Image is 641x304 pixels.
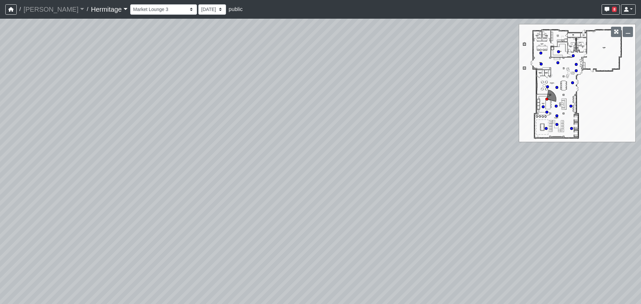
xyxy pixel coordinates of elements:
[602,4,620,15] button: 8
[229,6,243,12] span: public
[5,291,44,304] iframe: Ybug feedback widget
[84,3,91,16] span: /
[23,3,84,16] a: [PERSON_NAME]
[91,3,127,16] a: Hermitage
[17,3,23,16] span: /
[612,7,617,12] span: 8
